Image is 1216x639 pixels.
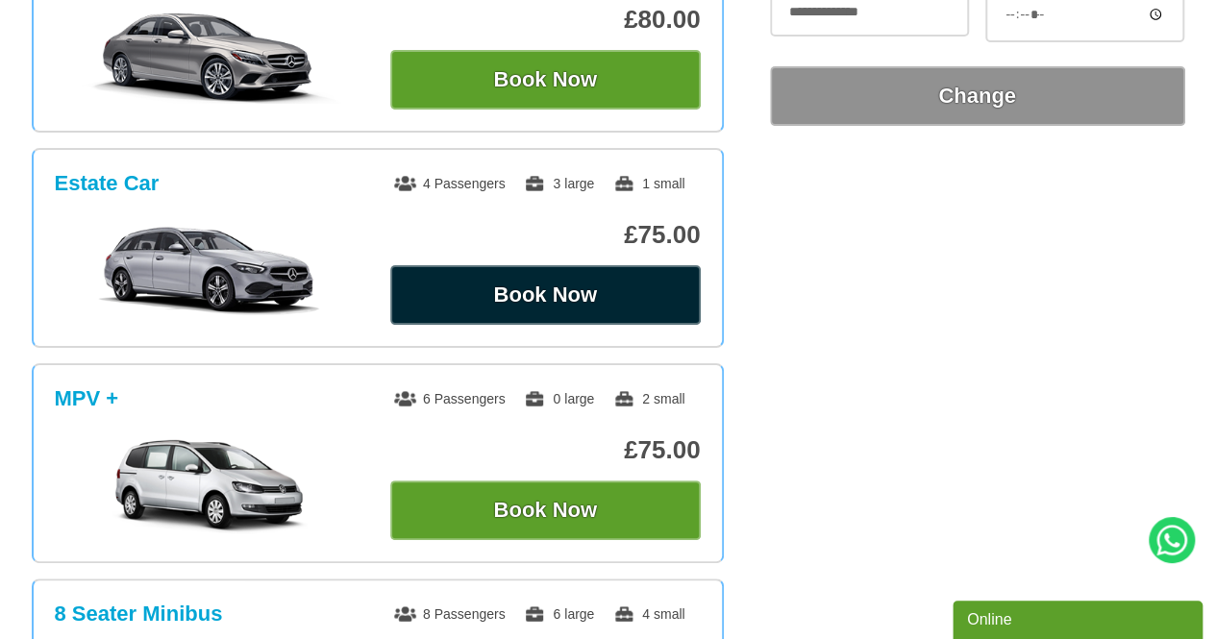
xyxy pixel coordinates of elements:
p: £75.00 [390,435,701,465]
h3: 8 Seater Minibus [55,602,223,627]
span: 4 small [613,606,684,622]
span: 8 Passengers [394,606,506,622]
button: Book Now [390,50,701,110]
span: 6 Passengers [394,391,506,406]
span: 2 small [613,391,684,406]
span: 6 large [524,606,594,622]
img: Business Class [64,8,354,104]
span: 1 small [613,176,684,191]
h3: MPV + [55,386,119,411]
span: 0 large [524,391,594,406]
button: Book Now [390,265,701,325]
span: 3 large [524,176,594,191]
img: MPV + [64,438,354,534]
p: £75.00 [390,220,701,250]
h3: Estate Car [55,171,160,196]
img: Estate Car [64,223,354,319]
span: 4 Passengers [394,176,506,191]
p: £80.00 [390,5,701,35]
button: Book Now [390,480,701,540]
iframe: chat widget [953,597,1206,639]
button: Change [770,66,1185,126]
